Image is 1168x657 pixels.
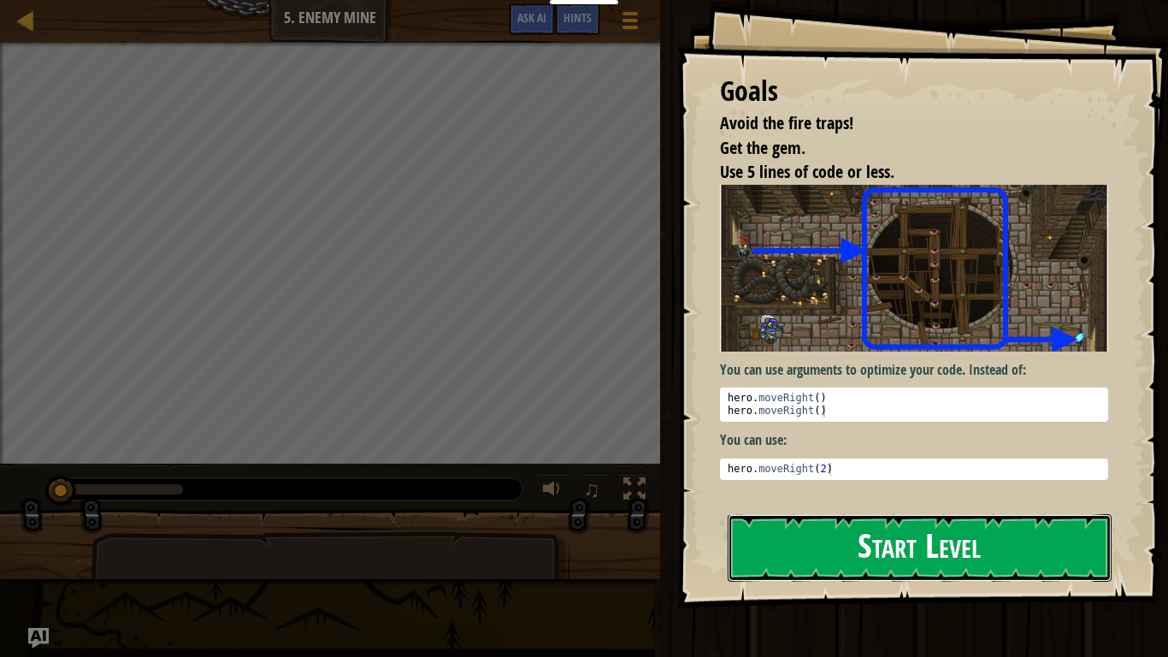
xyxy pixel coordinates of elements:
button: Adjust volume [537,474,571,509]
span: Ask AI [517,9,546,26]
span: Hints [563,9,592,26]
div: Goals [720,72,1108,111]
li: Use 5 lines of code or less. [699,160,1104,185]
li: Get the gem. [699,136,1104,161]
button: Ask AI [509,3,555,35]
img: Enemy mine [720,185,1108,352]
button: Ask AI [28,628,49,648]
button: Show game menu [609,3,652,44]
span: ♫ [583,476,600,502]
p: You can use arguments to optimize your code. Instead of: [720,360,1108,380]
p: You can use: [720,430,1108,450]
span: Avoid the fire traps! [720,111,853,134]
span: Use 5 lines of code or less. [720,160,894,183]
span: Get the gem. [720,136,805,159]
button: Toggle fullscreen [617,474,652,509]
button: Start Level [728,514,1112,582]
button: ♫ [580,474,609,509]
li: Avoid the fire traps! [699,111,1104,136]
